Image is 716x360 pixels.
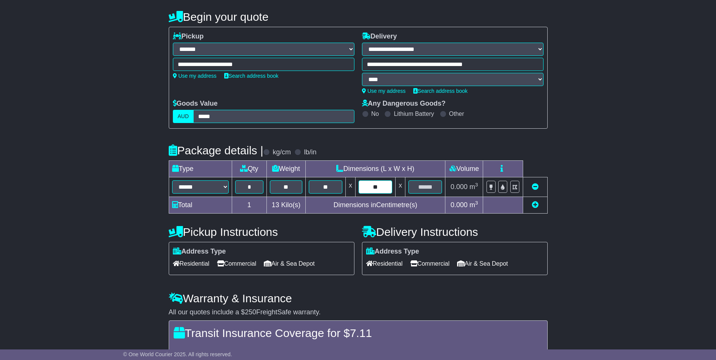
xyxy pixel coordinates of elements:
div: All our quotes include a $ FreightSafe warranty. [169,308,548,317]
td: Volume [445,161,483,177]
label: No [371,110,379,117]
label: AUD [173,110,194,123]
h4: Delivery Instructions [362,226,548,238]
a: Use my address [173,73,217,79]
label: Pickup [173,32,204,41]
label: kg/cm [273,148,291,157]
td: Dimensions (L x W x H) [305,161,445,177]
label: Goods Value [173,100,218,108]
a: Search address book [224,73,279,79]
span: 0.000 [451,201,468,209]
h4: Transit Insurance Coverage for $ [174,327,543,339]
h4: Warranty & Insurance [169,292,548,305]
td: 1 [232,197,267,214]
a: Use my address [362,88,406,94]
td: Dimensions in Centimetre(s) [305,197,445,214]
span: Commercial [217,258,256,269]
span: Air & Sea Depot [457,258,508,269]
td: Qty [232,161,267,177]
label: Address Type [173,248,226,256]
label: lb/in [304,148,316,157]
span: 13 [272,201,279,209]
span: 250 [245,308,256,316]
td: x [396,177,405,197]
label: Delivery [362,32,397,41]
td: Weight [267,161,306,177]
span: 7.11 [350,327,372,339]
span: © One World Courier 2025. All rights reserved. [123,351,232,357]
td: Total [169,197,232,214]
label: Lithium Battery [394,110,434,117]
td: x [345,177,355,197]
span: Residential [173,258,209,269]
label: Address Type [366,248,419,256]
span: 0.000 [451,183,468,191]
a: Search address book [413,88,468,94]
a: Remove this item [532,183,539,191]
span: m [470,201,478,209]
span: m [470,183,478,191]
sup: 3 [475,200,478,206]
h4: Package details | [169,144,263,157]
h4: Begin your quote [169,11,548,23]
span: Residential [366,258,403,269]
td: Kilo(s) [267,197,306,214]
td: Type [169,161,232,177]
a: Add new item [532,201,539,209]
label: Other [449,110,464,117]
sup: 3 [475,182,478,188]
span: Commercial [410,258,450,269]
span: Air & Sea Depot [264,258,315,269]
h4: Pickup Instructions [169,226,354,238]
label: Any Dangerous Goods? [362,100,446,108]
